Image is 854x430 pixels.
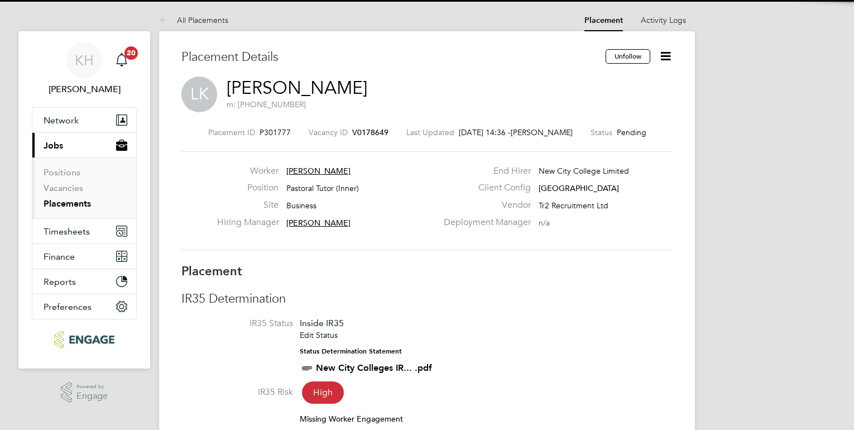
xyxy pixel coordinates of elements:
span: KH [75,53,94,68]
span: High [302,381,344,404]
span: Network [44,115,79,126]
span: [PERSON_NAME] [286,218,351,228]
h3: IR35 Determination [181,291,673,307]
a: KH[PERSON_NAME] [32,42,137,96]
label: Status [591,127,612,137]
a: Placements [44,198,91,209]
label: Last Updated [406,127,454,137]
a: All Placements [159,15,228,25]
a: Activity Logs [641,15,686,25]
label: Placement ID [208,127,255,137]
span: [PERSON_NAME] [286,166,351,176]
label: End Hirer [437,165,531,177]
label: Worker [217,165,279,177]
h3: Placement Details [181,49,597,65]
span: Finance [44,251,75,262]
button: Timesheets [32,219,136,243]
a: [PERSON_NAME] [227,77,367,99]
span: Reports [44,276,76,287]
a: Go to home page [32,331,137,348]
img: ncclondon-logo-retina.png [54,331,114,348]
span: Powered by [76,382,108,391]
span: [PERSON_NAME] [511,127,573,137]
label: Vacancy ID [309,127,348,137]
span: V0178649 [352,127,388,137]
a: Positions [44,167,80,178]
span: m: [PHONE_NUMBER] [227,99,306,109]
label: Position [217,182,279,194]
span: Kirsty Hanmore [32,83,137,96]
strong: Status Determination Statement [300,347,402,355]
button: Jobs [32,133,136,157]
label: Deployment Manager [437,217,531,228]
div: Missing Worker Engagement [300,414,673,424]
label: IR35 Status [181,318,293,329]
span: [GEOGRAPHIC_DATA] [539,183,619,193]
span: Business [286,200,316,211]
span: Engage [76,391,108,401]
b: Placement [181,264,242,279]
label: Client Config [437,182,531,194]
span: Preferences [44,302,92,312]
label: Vendor [437,199,531,211]
label: IR35 Risk [181,386,293,398]
button: Network [32,108,136,132]
button: Reports [32,269,136,294]
span: New City College Limited [539,166,629,176]
a: 20 [111,42,133,78]
span: Pending [617,127,646,137]
span: Pastoral Tutor (Inner) [286,183,359,193]
span: 20 [124,46,138,60]
button: Finance [32,244,136,269]
a: New City Colleges IR... .pdf [316,362,432,373]
a: Powered byEngage [61,382,108,403]
span: [DATE] 14:36 - [459,127,511,137]
span: P301777 [260,127,291,137]
span: n/a [539,218,550,228]
div: Jobs [32,157,136,218]
label: Site [217,199,279,211]
span: Jobs [44,140,63,151]
span: Timesheets [44,226,90,237]
label: Hiring Manager [217,217,279,228]
span: Inside IR35 [300,318,344,328]
a: Edit Status [300,330,338,340]
button: Preferences [32,294,136,319]
span: LK [181,77,217,112]
button: Unfollow [606,49,650,64]
nav: Main navigation [18,31,150,369]
a: Placement [584,16,623,25]
span: Tr2 Recruitment Ltd [539,200,608,211]
a: Vacancies [44,183,83,193]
